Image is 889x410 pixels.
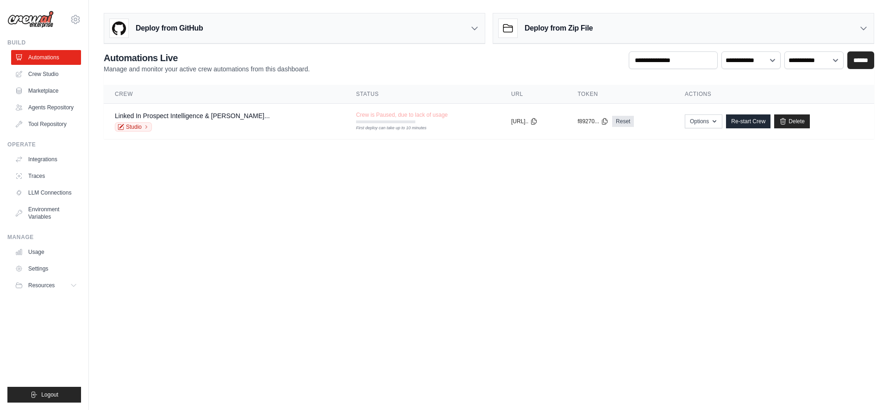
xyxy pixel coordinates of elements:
[11,67,81,82] a: Crew Studio
[136,23,203,34] h3: Deploy from GitHub
[612,116,634,127] a: Reset
[11,83,81,98] a: Marketplace
[774,114,810,128] a: Delete
[356,111,448,119] span: Crew is Paused, due to lack of usage
[11,50,81,65] a: Automations
[11,169,81,183] a: Traces
[7,233,81,241] div: Manage
[41,391,58,398] span: Logout
[7,11,54,28] img: Logo
[525,23,593,34] h3: Deploy from Zip File
[11,202,81,224] a: Environment Variables
[356,125,415,132] div: First deploy can take up to 10 minutes
[104,51,310,64] h2: Automations Live
[7,39,81,46] div: Build
[726,114,770,128] a: Re-start Crew
[685,114,722,128] button: Options
[7,387,81,403] button: Logout
[11,245,81,259] a: Usage
[115,112,270,120] a: Linked In Prospect Intelligence & [PERSON_NAME]...
[11,117,81,132] a: Tool Repository
[104,85,345,104] th: Crew
[104,64,310,74] p: Manage and monitor your active crew automations from this dashboard.
[674,85,874,104] th: Actions
[11,185,81,200] a: LLM Connections
[115,122,152,132] a: Studio
[11,100,81,115] a: Agents Repository
[566,85,674,104] th: Token
[11,261,81,276] a: Settings
[11,152,81,167] a: Integrations
[7,141,81,148] div: Operate
[500,85,566,104] th: URL
[345,85,500,104] th: Status
[11,278,81,293] button: Resources
[577,118,608,125] button: f89270...
[28,282,55,289] span: Resources
[110,19,128,38] img: GitHub Logo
